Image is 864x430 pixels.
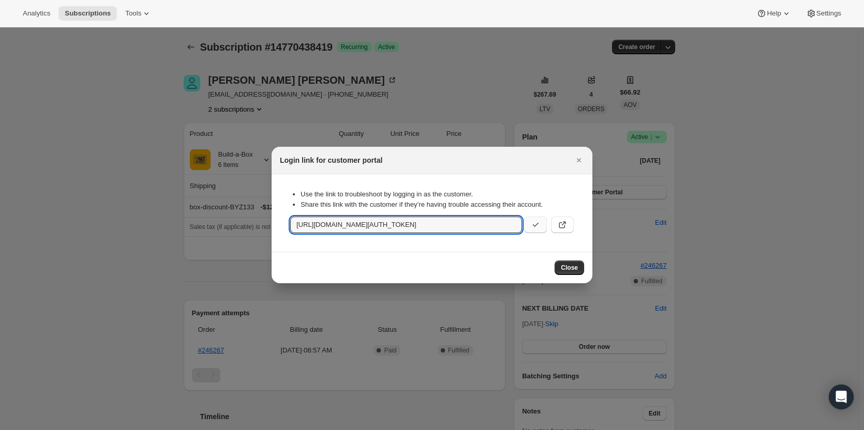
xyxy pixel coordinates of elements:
button: Analytics [17,6,56,21]
span: Close [561,264,578,272]
h2: Login link for customer portal [280,155,382,165]
span: Subscriptions [65,9,111,18]
button: Help [750,6,797,21]
span: Settings [816,9,841,18]
button: Tools [119,6,158,21]
button: Subscriptions [58,6,117,21]
button: Close [555,260,584,275]
li: Use the link to troubleshoot by logging in as the customer. [301,189,574,199]
button: Settings [800,6,847,21]
span: Help [767,9,781,18]
li: Share this link with the customer if they’re having trouble accessing their account. [301,199,574,210]
span: Tools [125,9,141,18]
button: Close [572,153,586,167]
div: Open Intercom Messenger [829,385,854,409]
span: Analytics [23,9,50,18]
